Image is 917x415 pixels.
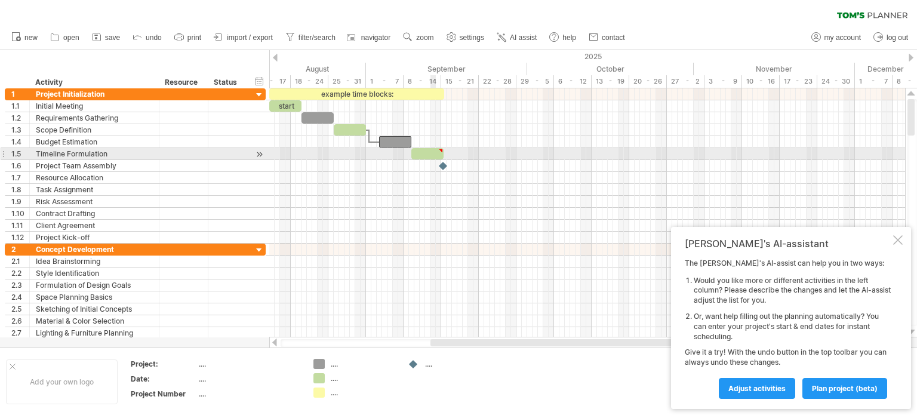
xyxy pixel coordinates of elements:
[11,112,29,124] div: 1.2
[165,76,201,88] div: Resource
[441,75,479,88] div: 15 - 21
[35,76,152,88] div: Activity
[36,172,153,183] div: Resource Allocation
[694,63,855,75] div: November 2025
[494,30,540,45] a: AI assist
[63,33,79,42] span: open
[516,75,554,88] div: 29 - 5
[331,373,396,383] div: ....
[131,374,196,384] div: Date:
[11,160,29,171] div: 1.6
[211,30,276,45] a: import / export
[36,327,153,339] div: Lighting & Furniture Planning
[366,63,527,75] div: September 2025
[11,256,29,267] div: 2.1
[11,315,29,327] div: 2.6
[331,388,396,398] div: ....
[146,33,162,42] span: undo
[131,389,196,399] div: Project Number
[171,30,205,45] a: print
[269,88,444,100] div: example time blocks:
[11,88,29,100] div: 1
[11,196,29,207] div: 1.9
[253,75,291,88] div: 11 - 17
[704,75,742,88] div: 3 - 9
[36,148,153,159] div: Timeline Formulation
[299,33,336,42] span: filter/search
[36,184,153,195] div: Task Assignment
[11,208,29,219] div: 1.10
[214,76,240,88] div: Status
[105,33,120,42] span: save
[36,220,153,231] div: Client Agreement
[6,359,118,404] div: Add your own logo
[328,75,366,88] div: 25 - 31
[36,100,153,112] div: Initial Meeting
[554,75,592,88] div: 6 - 12
[11,172,29,183] div: 1.7
[685,238,891,250] div: [PERSON_NAME]'s AI-assistant
[694,276,891,306] li: Would you like more or different activities in the left column? Please describe the changes and l...
[11,303,29,315] div: 2.5
[199,389,299,399] div: ....
[11,268,29,279] div: 2.2
[254,148,265,161] div: scroll to activity
[331,359,396,369] div: ....
[667,75,704,88] div: 27 - 2
[11,184,29,195] div: 1.8
[130,30,165,45] a: undo
[199,374,299,384] div: ....
[694,312,891,342] li: Or, want help filling out the planning automatically? You can enter your project's start & end da...
[425,359,490,369] div: ....
[824,33,861,42] span: my account
[479,75,516,88] div: 22 - 28
[510,33,537,42] span: AI assist
[24,33,38,42] span: new
[36,208,153,219] div: Contract Drafting
[11,244,29,255] div: 2
[11,279,29,291] div: 2.3
[586,30,629,45] a: contact
[282,30,339,45] a: filter/search
[11,100,29,112] div: 1.1
[629,75,667,88] div: 20 - 26
[8,30,41,45] a: new
[291,75,328,88] div: 18 - 24
[11,291,29,303] div: 2.4
[11,136,29,147] div: 1.4
[36,303,153,315] div: Sketching of Initial Concepts
[36,232,153,243] div: Project Kick-off
[870,30,912,45] a: log out
[345,30,394,45] a: navigator
[404,75,441,88] div: 8 - 14
[47,30,83,45] a: open
[11,220,29,231] div: 1.11
[527,63,694,75] div: October 2025
[11,148,29,159] div: 1.5
[36,196,153,207] div: Risk Assessment
[11,232,29,243] div: 1.12
[36,268,153,279] div: Style Identification
[808,30,864,45] a: my account
[36,256,153,267] div: Idea Brainstorming
[36,291,153,303] div: Space Planning Basics
[416,33,433,42] span: zoom
[812,384,878,393] span: plan project (beta)
[460,33,484,42] span: settings
[780,75,817,88] div: 17 - 23
[802,378,887,399] a: plan project (beta)
[269,100,301,112] div: start
[11,124,29,136] div: 1.3
[366,75,404,88] div: 1 - 7
[131,359,196,369] div: Project:
[685,259,891,398] div: The [PERSON_NAME]'s AI-assist can help you in two ways: Give it a try! With the undo button in th...
[855,75,893,88] div: 1 - 7
[36,315,153,327] div: Material & Color Selection
[742,75,780,88] div: 10 - 16
[36,124,153,136] div: Scope Definition
[199,63,366,75] div: August 2025
[719,378,795,399] a: Adjust activities
[187,33,201,42] span: print
[36,136,153,147] div: Budget Estimation
[817,75,855,88] div: 24 - 30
